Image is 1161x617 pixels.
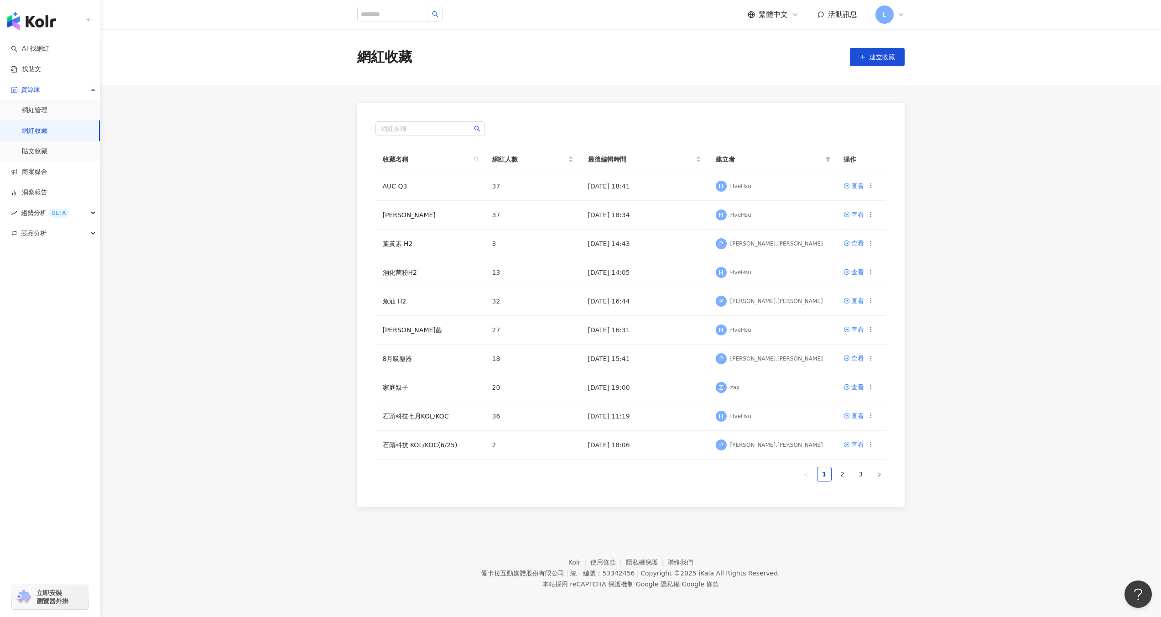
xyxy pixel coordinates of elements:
li: 3 [854,467,868,481]
span: 建立者 [716,154,822,164]
a: 查看 [843,267,864,277]
div: HveHsu [730,326,751,334]
li: Previous Page [799,467,813,481]
span: search [432,11,438,17]
span: 活動訊息 [828,10,857,19]
span: Z [719,382,724,392]
span: right [876,472,882,477]
span: H [718,411,724,421]
span: 資源庫 [21,79,40,100]
a: iKala [698,570,714,577]
a: 商案媒合 [11,167,47,177]
td: [DATE] 14:05 [581,258,708,287]
a: 家庭親子 [383,384,408,391]
span: H [718,267,724,277]
a: 查看 [843,439,864,450]
span: H [718,210,724,220]
span: 2 [492,441,496,449]
a: Google 條款 [682,580,719,588]
div: BETA [48,209,69,218]
div: 查看 [851,382,864,392]
span: | [634,580,636,588]
span: 繁體中文 [759,10,788,20]
a: 洞察報告 [11,188,47,197]
div: [PERSON_NAME].[PERSON_NAME] [730,240,823,248]
span: 網紅人數 [492,154,566,164]
div: 查看 [851,353,864,363]
a: 8月吸塵器 [383,355,412,362]
img: chrome extension [15,590,32,604]
div: 查看 [851,324,864,335]
span: 20 [492,384,500,391]
a: 3 [854,467,868,481]
li: 2 [835,467,850,481]
a: AUC Q3 [383,183,407,190]
div: [PERSON_NAME].[PERSON_NAME] [730,298,823,305]
span: left [803,472,809,477]
span: 本站採用 reCAPTCHA 保護機制 [542,579,719,590]
a: searchAI 找網紅 [11,44,49,53]
span: 收藏名稱 [383,154,470,164]
div: 統一編號：53342456 [570,570,635,577]
div: HveHsu [730,269,751,277]
td: [DATE] 16:44 [581,287,708,316]
div: zax [730,384,740,392]
span: 27 [492,326,500,334]
span: 32 [492,298,500,305]
span: search [474,157,479,162]
span: rise [11,210,17,216]
td: [DATE] 18:41 [581,172,708,201]
span: search [472,152,481,166]
a: 查看 [843,324,864,335]
span: 18 [492,355,500,362]
a: chrome extension立即安裝 瀏覽器外掛 [12,585,89,609]
span: 36 [492,413,500,420]
a: 貼文收藏 [22,147,47,156]
span: 13 [492,269,500,276]
span: search [474,125,480,132]
div: 查看 [851,411,864,421]
iframe: Help Scout Beacon - Open [1125,580,1152,608]
a: 找貼文 [11,65,41,74]
div: 網紅收藏 [357,47,412,67]
th: 最後編輯時間 [581,147,708,172]
a: 查看 [843,238,864,248]
span: filter [825,157,831,162]
a: [PERSON_NAME] [383,211,436,219]
span: | [566,570,568,577]
span: H [718,325,724,335]
span: 趨勢分析 [21,203,69,223]
td: [DATE] 16:31 [581,316,708,345]
a: 1 [817,467,831,481]
a: 查看 [843,209,864,220]
button: left [799,467,813,481]
span: 建立收藏 [869,53,895,61]
a: Google 隱私權 [636,580,680,588]
a: 消化菌粉H2 [383,269,417,276]
span: 37 [492,183,500,190]
td: [DATE] 19:00 [581,373,708,402]
div: HveHsu [730,183,751,190]
span: filter [823,152,833,166]
td: [DATE] 11:19 [581,402,708,431]
span: P [719,354,723,364]
span: 3 [492,240,496,247]
td: [DATE] 14:43 [581,230,708,258]
a: 查看 [843,181,864,191]
span: | [680,580,682,588]
li: Next Page [872,467,886,481]
div: 查看 [851,296,864,306]
div: 查看 [851,181,864,191]
a: 聯絡我們 [667,559,693,566]
a: 網紅管理 [22,106,47,115]
div: 查看 [851,209,864,220]
div: [PERSON_NAME].[PERSON_NAME] [730,441,823,449]
a: 查看 [843,411,864,421]
div: 查看 [851,267,864,277]
span: 37 [492,211,500,219]
span: H [718,181,724,191]
th: 網紅人數 [485,147,581,172]
div: Copyright © 2025 All Rights Reserved. [640,570,780,577]
a: 查看 [843,353,864,363]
